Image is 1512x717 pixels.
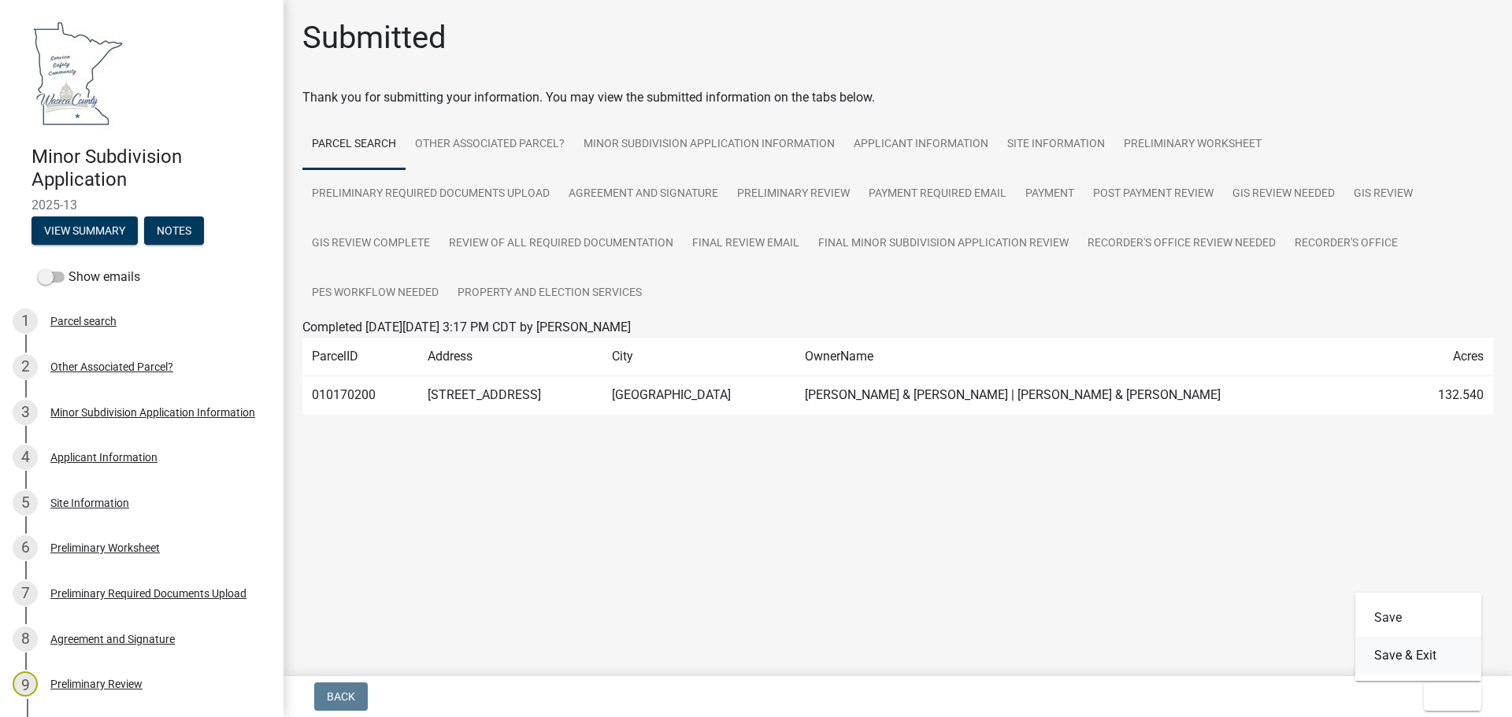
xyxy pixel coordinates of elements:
button: View Summary [31,216,138,245]
a: Applicant Information [844,120,998,170]
a: Final Review Email [683,219,809,269]
a: Post Payment Review [1084,169,1223,220]
div: Preliminary Required Documents Upload [50,588,246,599]
td: Address [418,338,603,376]
button: Save [1355,599,1481,637]
label: Show emails [38,268,140,286]
a: PES Workflow needed [302,268,448,319]
div: 5 [13,490,38,516]
a: Preliminary Review [728,169,859,220]
div: 8 [13,626,38,652]
div: 3 [13,400,38,425]
a: Preliminary Required Documents Upload [302,169,559,220]
a: Recorder's Office [1285,219,1407,269]
td: 132.540 [1403,376,1493,415]
div: 6 [13,535,38,560]
h1: Submitted [302,19,447,57]
div: Preliminary Review [50,678,143,689]
a: GIS Review [1344,169,1422,220]
a: Other Associated Parcel? [406,120,574,170]
div: Preliminary Worksheet [50,542,160,553]
td: Acres [1403,338,1493,376]
a: Preliminary Worksheet [1114,120,1271,170]
td: 010170200 [302,376,418,415]
div: Minor Subdivision Application Information [50,407,255,418]
div: Applicant Information [50,452,157,463]
span: Exit [1436,690,1459,703]
td: [PERSON_NAME] & [PERSON_NAME] | [PERSON_NAME] & [PERSON_NAME] [795,376,1403,415]
div: Site Information [50,497,129,508]
a: GIS Review Needed [1223,169,1344,220]
span: Completed [DATE][DATE] 3:17 PM CDT by [PERSON_NAME] [302,320,631,334]
a: Review of all Required Documentation [439,219,683,269]
div: 1 [13,309,38,334]
td: OwnerName [795,338,1403,376]
div: Exit [1355,593,1481,681]
div: Agreement and Signature [50,634,175,645]
td: ParcelID [302,338,418,376]
div: 7 [13,581,38,606]
a: GIS Review Complete [302,219,439,269]
a: Payment Required Email [859,169,1016,220]
button: Save & Exit [1355,637,1481,674]
button: Exit [1424,682,1481,711]
td: [GEOGRAPHIC_DATA] [602,376,795,415]
wm-modal-confirm: Notes [144,225,204,238]
a: Minor Subdivision Application Information [574,120,844,170]
span: Back [327,690,355,703]
a: Parcel search [302,120,406,170]
div: 2 [13,354,38,379]
a: Site Information [998,120,1114,170]
button: Notes [144,216,204,245]
h4: Minor Subdivision Application [31,146,271,191]
div: 9 [13,671,38,697]
button: Back [314,682,368,711]
div: Other Associated Parcel? [50,361,173,372]
img: Waseca County, Minnesota [31,17,124,129]
div: 4 [13,445,38,470]
wm-modal-confirm: Summary [31,225,138,238]
div: Thank you for submitting your information. You may view the submitted information on the tabs below. [302,88,1493,107]
span: 2025-13 [31,198,252,213]
a: Payment [1016,169,1084,220]
a: Property and Election Services [448,268,651,319]
div: Parcel search [50,316,117,327]
a: Recorder's Office Review Needed [1078,219,1285,269]
td: [STREET_ADDRESS] [418,376,603,415]
a: Final Minor Subdivision Application Review [809,219,1078,269]
td: City [602,338,795,376]
a: Agreement and Signature [559,169,728,220]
